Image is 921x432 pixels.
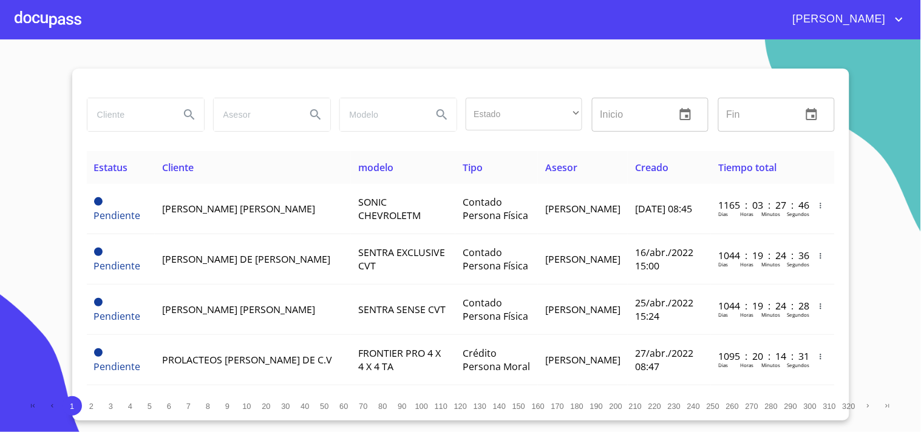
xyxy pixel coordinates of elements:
button: 190 [587,396,607,416]
span: 310 [823,402,836,411]
span: 270 [746,402,758,411]
button: 300 [801,396,820,416]
span: 190 [590,402,603,411]
span: Pendiente [94,209,141,222]
button: 10 [237,396,257,416]
span: 5 [148,402,152,411]
span: 20 [262,402,270,411]
span: Tipo [463,161,483,174]
span: 7 [186,402,191,411]
button: 210 [626,396,645,416]
button: 1 [63,396,82,416]
button: 2 [82,396,101,416]
span: SENTRA SENSE CVT [358,303,446,316]
span: 110 [435,402,447,411]
span: 25/abr./2022 15:24 [635,296,693,323]
span: [PERSON_NAME] [545,353,620,366]
span: Contado Persona Física [463,296,528,323]
p: Segundos [787,362,809,368]
p: Dias [718,311,728,318]
input: search [214,98,296,131]
p: Segundos [787,261,809,268]
button: 140 [490,396,509,416]
button: 8 [199,396,218,416]
span: Asesor [545,161,577,174]
span: 30 [281,402,290,411]
button: 4 [121,396,140,416]
p: Segundos [787,211,809,217]
button: 230 [665,396,684,416]
span: Pendiente [94,309,141,323]
p: Horas [740,211,753,217]
span: 240 [687,402,700,411]
button: 30 [276,396,296,416]
p: Horas [740,362,753,368]
span: [PERSON_NAME] [PERSON_NAME] [162,303,315,316]
button: 80 [373,396,393,416]
span: 290 [784,402,797,411]
input: search [87,98,170,131]
span: 170 [551,402,564,411]
button: Search [175,100,204,129]
span: 320 [843,402,855,411]
span: 160 [532,402,545,411]
p: 1165 : 03 : 27 : 46 [718,198,800,212]
p: Horas [740,261,753,268]
span: [PERSON_NAME] [545,252,620,266]
button: 150 [509,396,529,416]
span: [PERSON_NAME] [545,202,620,215]
span: PROLACTEOS [PERSON_NAME] DE C.V [162,353,332,366]
p: Dias [718,211,728,217]
p: Horas [740,311,753,318]
span: Cliente [162,161,194,174]
span: [PERSON_NAME] DE [PERSON_NAME] [162,252,330,266]
span: [DATE] 08:45 [635,202,692,215]
button: 130 [471,396,490,416]
span: 60 [339,402,348,411]
span: FRONTIER PRO 4 X 4 X 4 TA [358,346,441,373]
span: Pendiente [94,259,141,272]
button: 120 [451,396,471,416]
button: 170 [548,396,568,416]
span: 300 [804,402,817,411]
span: 210 [629,402,642,411]
button: 50 [315,396,335,416]
span: 6 [167,402,171,411]
span: SONIC CHEVROLETM [358,195,421,222]
span: 180 [571,402,583,411]
button: 110 [432,396,451,416]
button: 260 [723,396,743,416]
span: Contado Persona Física [463,246,528,272]
button: 270 [743,396,762,416]
button: 310 [820,396,840,416]
span: 27/abr./2022 08:47 [635,346,693,373]
span: 1 [70,402,74,411]
button: Search [427,100,457,129]
button: 3 [101,396,121,416]
span: 90 [398,402,406,411]
span: Creado [635,161,668,174]
p: Minutos [761,311,780,318]
span: Crédito Persona Moral [463,346,530,373]
p: Dias [718,261,728,268]
button: 20 [257,396,276,416]
span: Tiempo total [718,161,777,174]
p: Segundos [787,311,809,318]
span: [PERSON_NAME] [784,10,892,29]
span: 250 [707,402,719,411]
span: 150 [512,402,525,411]
button: Search [301,100,330,129]
span: SENTRA EXCLUSIVE CVT [358,246,445,272]
span: Pendiente [94,360,141,373]
span: 9 [225,402,229,411]
button: 280 [762,396,781,416]
button: 240 [684,396,704,416]
span: 70 [359,402,367,411]
p: Dias [718,362,728,368]
span: 16/abr./2022 15:00 [635,246,693,272]
button: 40 [296,396,315,416]
span: [PERSON_NAME] [PERSON_NAME] [162,202,315,215]
span: 40 [301,402,309,411]
p: Minutos [761,362,780,368]
input: search [340,98,423,131]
